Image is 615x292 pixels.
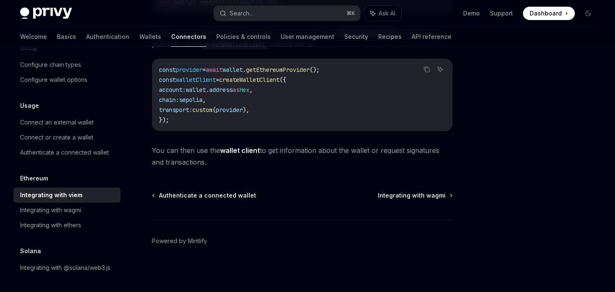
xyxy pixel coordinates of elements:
span: , [249,86,253,94]
a: API reference [412,27,451,47]
button: Search...⌘K [214,6,360,21]
span: Dashboard [530,9,562,18]
div: Integrating with @solana/web3.js [20,263,110,273]
span: You can then use the to get information about the wallet or request signatures and transactions. [152,145,453,168]
div: Search... [230,8,253,18]
span: chain: [159,96,179,104]
a: Connectors [171,27,206,47]
img: dark logo [20,8,72,19]
a: Integrating with @solana/web3.js [13,260,120,275]
span: const [159,76,176,84]
span: }); [159,116,169,124]
a: Basics [57,27,76,47]
a: Authenticate a connected wallet [153,191,256,200]
span: wallet [186,86,206,94]
span: await [206,66,223,74]
span: address [209,86,233,94]
div: Connect an external wallet [20,117,94,127]
span: ⌘ K [346,10,355,17]
span: Ask AI [379,9,395,18]
a: Policies & controls [216,27,271,47]
span: Hex [239,86,249,94]
span: as [233,86,239,94]
a: Welcome [20,27,47,47]
span: ({ [279,76,286,84]
button: Ask AI [435,64,446,75]
span: const [159,66,176,74]
h5: Usage [20,101,39,111]
span: account: [159,86,186,94]
a: Connect an external wallet [13,115,120,130]
a: Integrating with wagmi [13,203,120,218]
span: ( [213,106,216,114]
span: createWalletClient [219,76,279,84]
span: , [202,96,206,104]
a: Demo [463,9,480,18]
a: Integrating with viem [13,188,120,203]
div: Connect or create a wallet [20,132,93,142]
div: Authenticate a connected wallet [20,147,109,157]
span: ), [243,106,249,114]
span: Integrating with wagmi [378,191,446,200]
span: sepolia [179,96,202,104]
span: provider [176,66,202,74]
a: Recipes [378,27,402,47]
div: Configure wallet options [20,75,87,85]
a: Integrating with ethers [13,218,120,233]
a: wallet client [220,146,260,155]
a: Security [344,27,368,47]
a: Integrating with wagmi [378,191,452,200]
a: Support [490,9,513,18]
h5: Solana [20,246,41,256]
span: wallet [223,66,243,74]
a: User management [281,27,334,47]
span: custom [192,106,213,114]
a: Connect or create a wallet [13,130,120,145]
a: Configure chain types [13,57,120,72]
a: Authenticate a connected wallet [13,145,120,160]
span: = [202,66,206,74]
div: Integrating with ethers [20,220,81,230]
a: Powered by Mintlify [152,237,207,245]
span: . [243,66,246,74]
span: Authenticate a connected wallet [159,191,256,200]
span: getEthereumProvider [246,66,310,74]
span: = [216,76,219,84]
span: transport: [159,106,192,114]
button: Toggle dark mode [582,7,595,20]
div: Integrating with wagmi [20,205,81,215]
a: Wallets [139,27,161,47]
div: Integrating with viem [20,190,82,200]
span: walletClient [176,76,216,84]
a: Configure wallet options [13,72,120,87]
h5: Ethereum [20,173,48,183]
a: Dashboard [523,7,575,20]
button: Copy the contents from the code block [421,64,432,75]
a: Authentication [86,27,129,47]
span: provider [216,106,243,114]
div: Configure chain types [20,60,81,70]
button: Ask AI [364,6,401,21]
span: (); [310,66,320,74]
span: . [206,86,209,94]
